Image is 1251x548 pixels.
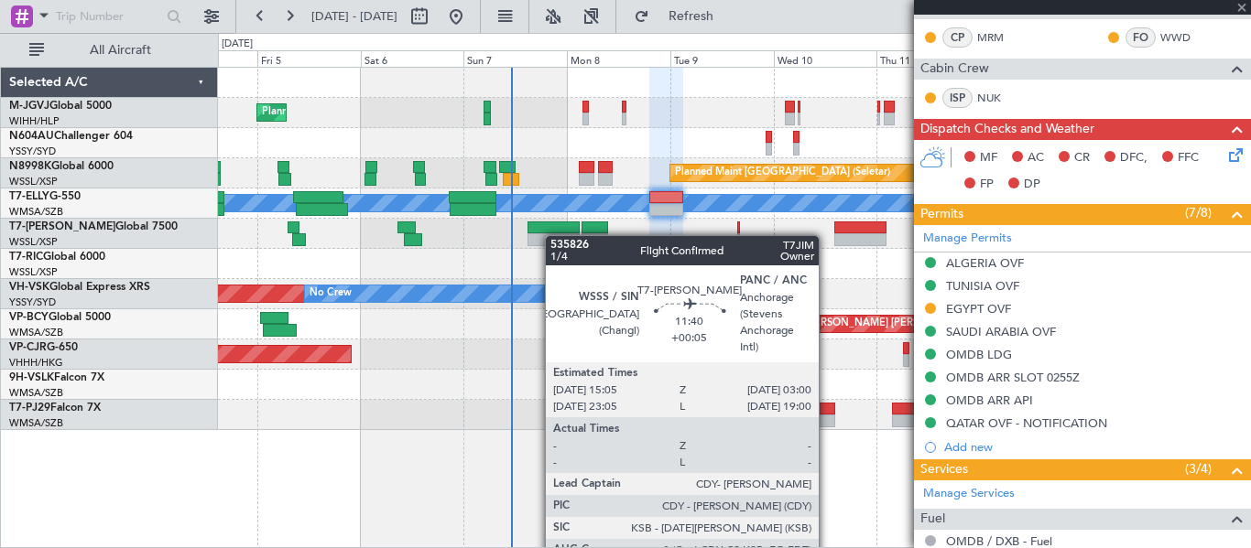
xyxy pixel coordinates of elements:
[980,149,997,167] span: MF
[1178,149,1199,167] span: FFC
[9,356,63,370] a: VHHH/HKG
[9,312,49,323] span: VP-BCY
[310,280,352,307] div: No Crew
[1074,149,1090,167] span: CR
[1185,459,1212,478] span: (3/4)
[9,403,101,414] a: T7-PJ29Falcon 7X
[923,230,1012,248] a: Manage Permits
[9,416,63,430] a: WMSA/SZB
[9,101,49,112] span: M-JGVJ
[9,282,49,293] span: VH-VSK
[9,282,150,293] a: VH-VSKGlobal Express XRS
[9,161,51,172] span: N8998K
[920,59,989,80] span: Cabin Crew
[9,342,78,353] a: VP-CJRG-650
[675,159,890,187] div: Planned Maint [GEOGRAPHIC_DATA] (Seletar)
[1120,149,1148,167] span: DFC,
[9,114,60,128] a: WIHH/HLP
[942,27,973,48] div: CP
[581,310,1020,338] div: Unplanned Maint [GEOGRAPHIC_DATA] (Sultan [PERSON_NAME] [PERSON_NAME] - Subang)
[9,265,58,279] a: WSSL/XSP
[946,370,1080,385] div: OMDB ARR SLOT 0255Z
[463,50,567,67] div: Sun 7
[9,175,58,188] a: WSSL/XSP
[567,50,670,67] div: Mon 8
[9,403,50,414] span: T7-PJ29
[946,278,1019,294] div: TUNISIA OVF
[920,509,945,530] span: Fuel
[946,347,1012,362] div: OMDB LDG
[56,3,161,30] input: Trip Number
[9,131,54,142] span: N604AU
[923,485,1015,503] a: Manage Services
[980,176,994,194] span: FP
[774,50,877,67] div: Wed 10
[946,301,1011,317] div: EGYPT OVF
[9,101,112,112] a: M-JGVJGlobal 5000
[1126,27,1156,48] div: FO
[9,221,178,232] a: T7-[PERSON_NAME]Global 7500
[222,37,253,52] div: [DATE]
[9,372,104,383] a: 9H-VSLKFalcon 7X
[311,8,397,25] span: [DATE] - [DATE]
[9,191,49,202] span: T7-ELLY
[625,2,735,31] button: Refresh
[9,131,133,142] a: N604AUChallenger 604
[9,205,63,219] a: WMSA/SZB
[9,191,81,202] a: T7-ELLYG-550
[944,439,1242,455] div: Add new
[361,50,464,67] div: Sat 6
[946,324,1056,339] div: SAUDI ARABIA OVF
[9,221,115,232] span: T7-[PERSON_NAME]
[48,44,193,57] span: All Aircraft
[942,88,973,108] div: ISP
[977,90,1018,106] a: NUK
[946,255,1024,271] div: ALGERIA OVF
[920,204,963,225] span: Permits
[670,50,774,67] div: Tue 9
[946,392,1033,408] div: OMDB ARR API
[9,252,105,263] a: T7-RICGlobal 6000
[9,326,63,339] a: WMSA/SZB
[20,36,199,65] button: All Aircraft
[9,295,56,309] a: YSSY/SYD
[946,415,1107,431] div: QATAR OVF - NOTIFICATION
[9,342,47,353] span: VP-CJR
[876,50,980,67] div: Thu 11
[1028,149,1044,167] span: AC
[653,10,730,23] span: Refresh
[1160,29,1202,46] a: WWD
[9,372,54,383] span: 9H-VSLK
[9,235,58,249] a: WSSL/XSP
[920,459,968,480] span: Services
[977,29,1018,46] a: MRM
[9,161,114,172] a: N8998KGlobal 6000
[1024,176,1040,194] span: DP
[9,312,111,323] a: VP-BCYGlobal 5000
[920,119,1094,140] span: Dispatch Checks and Weather
[9,145,56,158] a: YSSY/SYD
[9,252,43,263] span: T7-RIC
[262,99,477,126] div: Planned Maint [GEOGRAPHIC_DATA] (Seletar)
[1185,203,1212,222] span: (7/8)
[257,50,361,67] div: Fri 5
[9,386,63,400] a: WMSA/SZB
